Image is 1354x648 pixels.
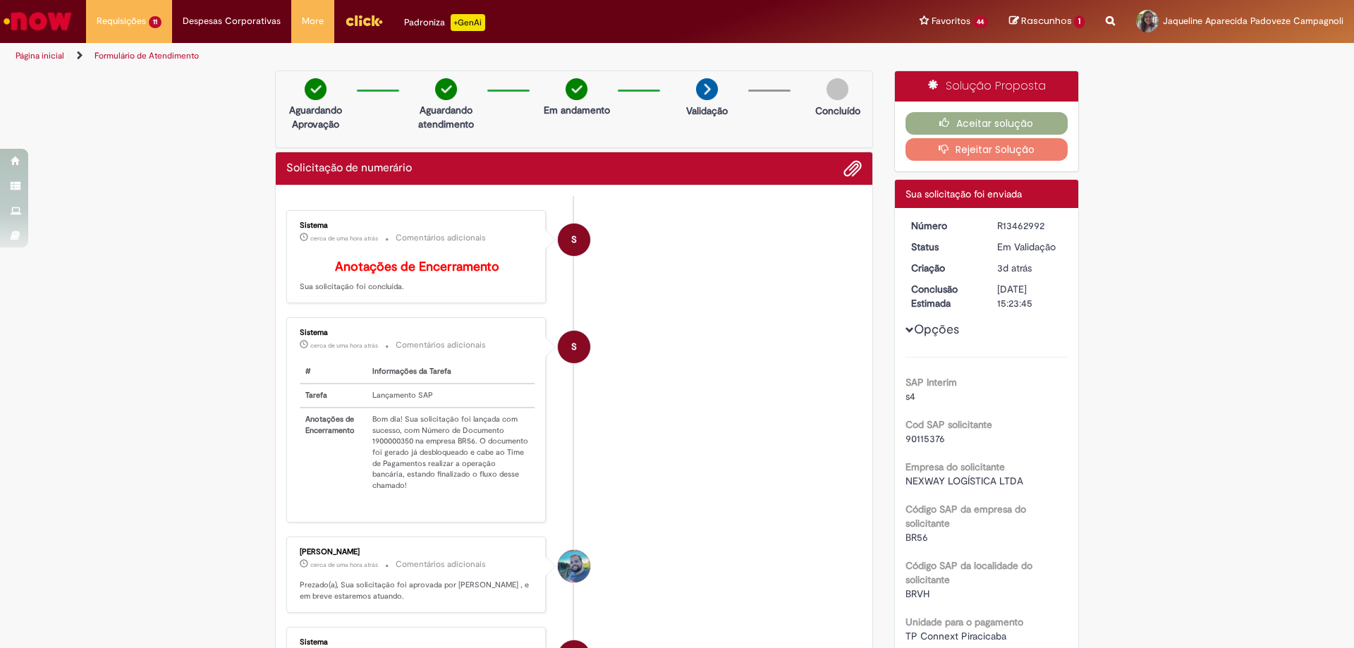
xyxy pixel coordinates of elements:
[335,259,499,275] b: Anotações de Encerramento
[1009,15,1085,28] a: Rascunhos
[544,103,610,117] p: Em andamento
[300,384,367,408] th: Tarefa
[396,339,486,351] small: Comentários adicionais
[895,71,1079,102] div: Solução Proposta
[901,240,987,254] dt: Status
[905,432,945,445] span: 90115376
[310,341,378,350] time: 01/09/2025 09:18:24
[905,460,1005,473] b: Empresa do solicitante
[183,14,281,28] span: Despesas Corporativas
[451,14,485,31] p: +GenAi
[310,561,378,569] span: cerca de uma hora atrás
[558,331,590,363] div: System
[300,548,535,556] div: [PERSON_NAME]
[302,14,324,28] span: More
[905,630,1006,642] span: TP Connext Piracicaba
[300,408,367,497] th: Anotações de Encerramento
[973,16,989,28] span: 44
[16,50,64,61] a: Página inicial
[997,261,1063,275] div: 29/08/2025 15:22:54
[367,360,535,384] th: Informações da Tarefa
[997,262,1032,274] span: 3d atrás
[905,503,1026,530] b: Código SAP da empresa do solicitante
[310,341,378,350] span: cerca de uma hora atrás
[11,43,892,69] ul: Trilhas de página
[997,282,1063,310] div: [DATE] 15:23:45
[396,558,486,570] small: Comentários adicionais
[310,234,378,243] time: 01/09/2025 09:18:26
[905,112,1068,135] button: Aceitar solução
[305,78,327,100] img: check-circle-green.png
[345,10,383,31] img: click_logo_yellow_360x200.png
[1163,15,1343,27] span: Jaqueline Aparecida Padoveze Campagnoli
[901,219,987,233] dt: Número
[815,104,860,118] p: Concluído
[905,559,1032,586] b: Código SAP da localidade do solicitante
[310,561,378,569] time: 01/09/2025 09:00:48
[300,221,535,230] div: Sistema
[905,475,1023,487] span: NEXWAY LOGÍSTICA LTDA
[932,14,970,28] span: Favoritos
[97,14,146,28] span: Requisições
[901,282,987,310] dt: Conclusão Estimada
[300,329,535,337] div: Sistema
[396,232,486,244] small: Comentários adicionais
[310,234,378,243] span: cerca de uma hora atrás
[149,16,161,28] span: 11
[905,616,1023,628] b: Unidade para o pagamento
[300,638,535,647] div: Sistema
[843,159,862,178] button: Adicionar anexos
[367,408,535,497] td: Bom dia! Sua solicitação foi lançada com sucesso, com Número de Documento 1900000350 na empresa B...
[905,188,1022,200] span: Sua solicitação foi enviada
[404,14,485,31] div: Padroniza
[286,162,412,175] h2: Solicitação de numerário Histórico de tíquete
[905,376,957,389] b: SAP Interim
[997,219,1063,233] div: R13462992
[905,138,1068,161] button: Rejeitar Solução
[696,78,718,100] img: arrow-next.png
[905,587,929,600] span: BRVH
[905,531,928,544] span: BR56
[1074,16,1085,28] span: 1
[1021,14,1072,27] span: Rascunhos
[558,224,590,256] div: System
[94,50,199,61] a: Formulário de Atendimento
[571,223,577,257] span: S
[997,240,1063,254] div: Em Validação
[901,261,987,275] dt: Criação
[300,360,367,384] th: #
[435,78,457,100] img: check-circle-green.png
[827,78,848,100] img: img-circle-grey.png
[558,550,590,582] div: Jarmes Da Costa Filho
[686,104,728,118] p: Validação
[367,384,535,408] td: Lançamento SAP
[412,103,480,131] p: Aguardando atendimento
[905,390,915,403] span: s4
[300,260,535,293] p: Sua solicitação foi concluída.
[905,418,992,431] b: Cod SAP solicitante
[300,580,535,601] p: Prezado(a), Sua solicitação foi aprovada por [PERSON_NAME] , e em breve estaremos atuando.
[571,330,577,364] span: S
[1,7,74,35] img: ServiceNow
[566,78,587,100] img: check-circle-green.png
[281,103,350,131] p: Aguardando Aprovação
[997,262,1032,274] time: 29/08/2025 15:22:54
